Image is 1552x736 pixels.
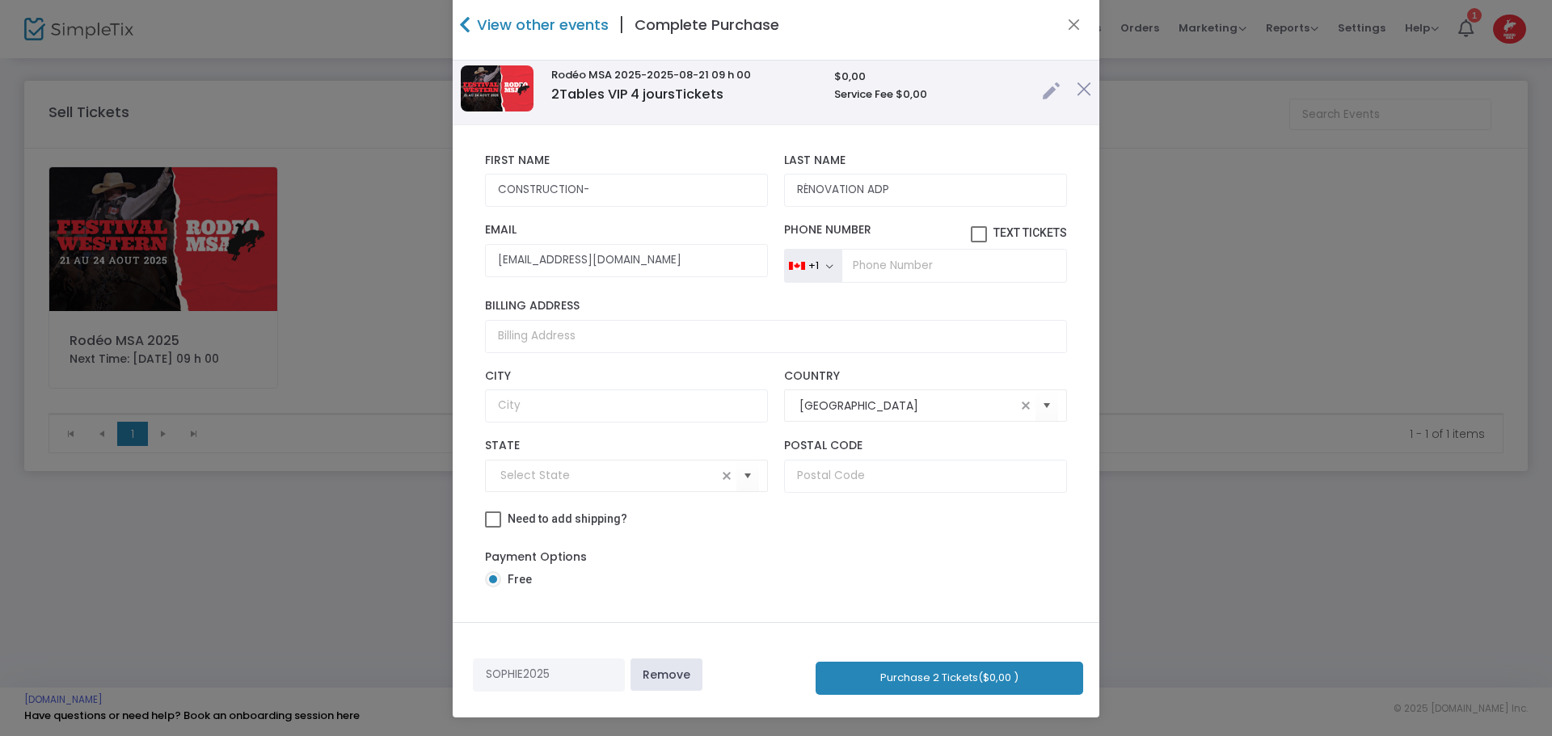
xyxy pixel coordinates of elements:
label: City [485,369,768,384]
input: Postal Code [784,460,1067,493]
h4: Complete Purchase [635,14,779,36]
label: First Name [485,154,768,168]
input: First Name [485,174,768,207]
span: Free [501,571,532,588]
span: 2 [551,85,559,103]
span: | [609,11,635,40]
button: Select [736,459,759,492]
span: Need to add shipping? [508,512,627,525]
img: cross.png [1077,82,1091,96]
span: Tickets [675,85,723,103]
span: Tables VIP 4 jours [551,85,723,103]
input: Email [485,244,768,277]
label: Country [784,369,1067,384]
h6: Service Fee $0,00 [834,88,1026,101]
a: Remove [630,658,702,691]
label: Phone Number [784,223,1067,242]
input: Enter Promo code [473,658,625,692]
label: Payment Options [485,549,587,566]
input: Last Name [784,174,1067,207]
input: City [485,389,768,423]
input: Billing Address [485,320,1067,353]
label: Last Name [784,154,1067,168]
button: Select [1035,389,1058,423]
button: Purchase 2 Tickets($0,00 ) [816,662,1083,695]
button: Close [1064,15,1085,36]
span: clear [1016,396,1035,415]
label: Email [485,223,768,238]
h6: Rodéo MSA 2025 [551,69,818,82]
input: Phone Number [841,249,1067,283]
button: +1 [784,249,841,283]
input: Select Country [799,397,1016,414]
label: Billing Address [485,299,1067,313]
img: Image-event.png [461,65,533,111]
h4: View other events [473,14,609,36]
span: clear [717,466,736,486]
input: Select State [500,467,717,484]
h6: $0,00 [834,70,1026,83]
div: +1 [808,259,819,272]
span: -2025-08-21 09 h 00 [641,67,751,82]
span: Text Tickets [993,226,1067,239]
label: State [485,439,768,453]
label: Postal Code [784,439,1067,453]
